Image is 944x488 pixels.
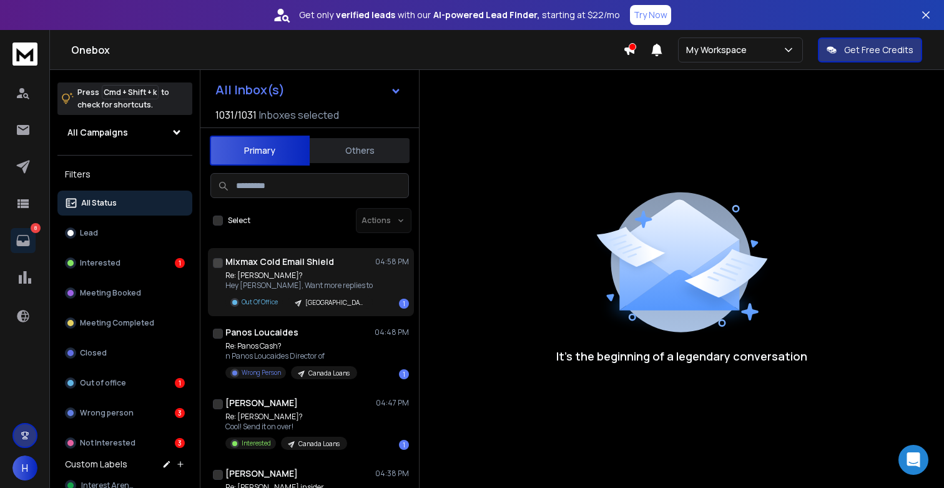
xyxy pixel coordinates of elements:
h3: Custom Labels [65,458,127,471]
button: Get Free Credits [818,37,922,62]
p: My Workspace [686,44,752,56]
p: Not Interested [80,438,135,448]
button: All Inbox(s) [205,77,411,102]
span: Cmd + Shift + k [102,85,159,99]
p: Re: [PERSON_NAME]? [225,271,373,281]
h1: [PERSON_NAME] [225,467,298,480]
p: Closed [80,348,107,358]
p: n Panos Loucaides Director of [225,351,357,361]
div: 3 [175,438,185,448]
p: Get Free Credits [844,44,913,56]
button: H [12,456,37,481]
p: Re: [PERSON_NAME]? [225,412,347,422]
p: Out Of Office [242,297,278,307]
button: Interested1 [57,251,192,276]
button: All Status [57,191,192,216]
p: 04:38 PM [375,469,409,479]
p: Canada Loans [308,369,350,378]
h1: [PERSON_NAME] [225,397,298,409]
p: All Status [81,198,117,208]
button: Lead [57,221,192,246]
h1: All Campaigns [67,126,128,139]
button: All Campaigns [57,120,192,145]
a: 8 [11,228,36,253]
p: Lead [80,228,98,238]
strong: AI-powered Lead Finder, [433,9,539,21]
p: Hey [PERSON_NAME], Want more replies to [225,281,373,291]
label: Select [228,216,250,226]
p: Try Now [634,9,667,21]
span: 1031 / 1031 [215,107,257,122]
p: Interested [242,439,271,448]
button: Closed [57,341,192,366]
div: 1 [175,378,185,388]
button: Meeting Completed [57,311,192,336]
button: Meeting Booked [57,281,192,306]
h3: Filters [57,166,192,183]
p: Press to check for shortcuts. [77,86,169,111]
h1: All Inbox(s) [215,84,285,96]
div: Open Intercom Messenger [898,445,928,475]
p: Interested [80,258,120,268]
p: Get only with our starting at $22/mo [299,9,620,21]
p: Meeting Completed [80,318,154,328]
p: Meeting Booked [80,288,141,298]
div: 1 [399,369,409,379]
p: Cool! Send it on over! [225,422,347,432]
button: Not Interested3 [57,431,192,456]
button: Others [310,137,410,164]
button: Out of office1 [57,371,192,396]
p: 8 [31,223,41,233]
p: Wrong Person [242,368,281,377]
strong: verified leads [336,9,395,21]
p: Canada Loans [298,439,340,449]
p: [GEOGRAPHIC_DATA] + US Loans [305,298,365,307]
p: Re: Panos Cash? [225,341,357,351]
h3: Inboxes selected [259,107,339,122]
div: 1 [175,258,185,268]
p: It’s the beginning of a legendary conversation [556,347,807,365]
button: Try Now [630,5,671,25]
button: Primary [210,136,310,166]
p: 04:47 PM [376,398,409,408]
button: Wrong person3 [57,401,192,426]
h1: Mixmax Cold Email Shield [225,256,334,268]
div: 1 [399,440,409,450]
p: 04:58 PM [375,257,409,267]
p: Wrong person [80,408,134,418]
p: 04:48 PM [375,327,409,337]
h1: Onebox [71,42,623,57]
div: 1 [399,299,409,309]
p: Out of office [80,378,126,388]
h1: Panos Loucaides [225,326,298,339]
div: 3 [175,408,185,418]
img: logo [12,42,37,66]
